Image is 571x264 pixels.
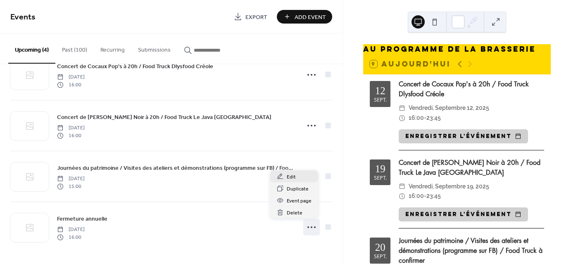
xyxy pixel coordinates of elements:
[399,191,405,201] div: ​
[287,173,296,181] span: Edit
[228,10,274,24] a: Export
[287,185,309,193] span: Duplicate
[57,132,85,139] span: 16:00
[375,164,385,174] div: 19
[363,44,551,54] div: Au programme de la brasserie
[94,33,131,63] button: Recurring
[277,10,332,24] button: Add Event
[131,33,177,63] button: Submissions
[399,158,544,178] div: Concert de [PERSON_NAME] Noir à 20h / Food Truck Le Java [GEOGRAPHIC_DATA]
[57,164,295,173] span: Journées du patrimoine / Visites des ateliers et démonstrations (programme sur FB) / Food Truck à...
[374,176,387,181] div: sept.
[57,62,213,71] a: Concert de Cocaux Pop's à 20h / Food Truck Dlysfood Créole
[57,175,85,183] span: [DATE]
[424,191,426,201] span: -
[295,13,326,21] span: Add Event
[57,233,85,241] span: 16:00
[57,74,85,81] span: [DATE]
[55,33,94,63] button: Past (100)
[8,33,55,64] button: Upcoming (4)
[57,215,107,224] span: Fermeture annuelle
[399,129,528,143] button: Enregistrer l'événement
[374,98,387,103] div: sept.
[57,163,295,173] a: Journées du patrimoine / Visites des ateliers et démonstrations (programme sur FB) / Food Truck à...
[399,103,405,113] div: ​
[409,113,424,123] span: 16:00
[399,182,405,192] div: ​
[375,242,385,252] div: 20
[426,113,441,123] span: 23:45
[426,191,441,201] span: 23:45
[57,113,271,122] span: Concert de [PERSON_NAME] Noir à 20h / Food Truck Le Java [GEOGRAPHIC_DATA]
[409,191,424,201] span: 16:00
[57,214,107,224] a: Fermeture annuelle
[57,226,85,233] span: [DATE]
[424,113,426,123] span: -
[374,254,387,259] div: sept.
[409,182,489,192] span: vendredi, septembre 19, 2025
[287,209,302,217] span: Delete
[375,86,385,96] div: 12
[399,207,528,221] button: Enregistrer l'événement
[287,197,312,205] span: Event page
[399,113,405,123] div: ​
[57,81,85,88] span: 16:00
[57,112,271,122] a: Concert de [PERSON_NAME] Noir à 20h / Food Truck Le Java [GEOGRAPHIC_DATA]
[409,103,489,113] span: vendredi, septembre 12, 2025
[57,183,85,190] span: 15:00
[245,13,267,21] span: Export
[10,9,36,25] span: Events
[399,79,544,99] div: Concert de Cocaux Pop's à 20h / Food Truck Dlysfood Créole
[57,124,85,132] span: [DATE]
